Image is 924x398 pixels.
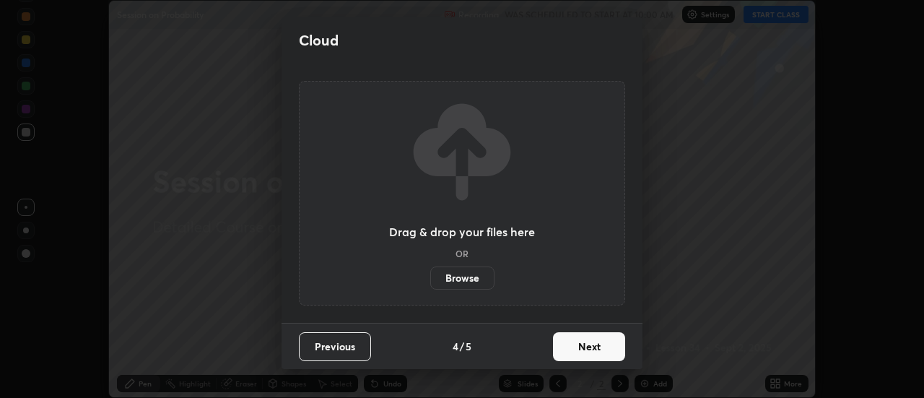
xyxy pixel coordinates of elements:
h5: OR [456,249,468,258]
button: Previous [299,332,371,361]
h4: / [460,339,464,354]
button: Next [553,332,625,361]
h4: 4 [453,339,458,354]
h2: Cloud [299,31,339,50]
h4: 5 [466,339,471,354]
h3: Drag & drop your files here [389,226,535,238]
